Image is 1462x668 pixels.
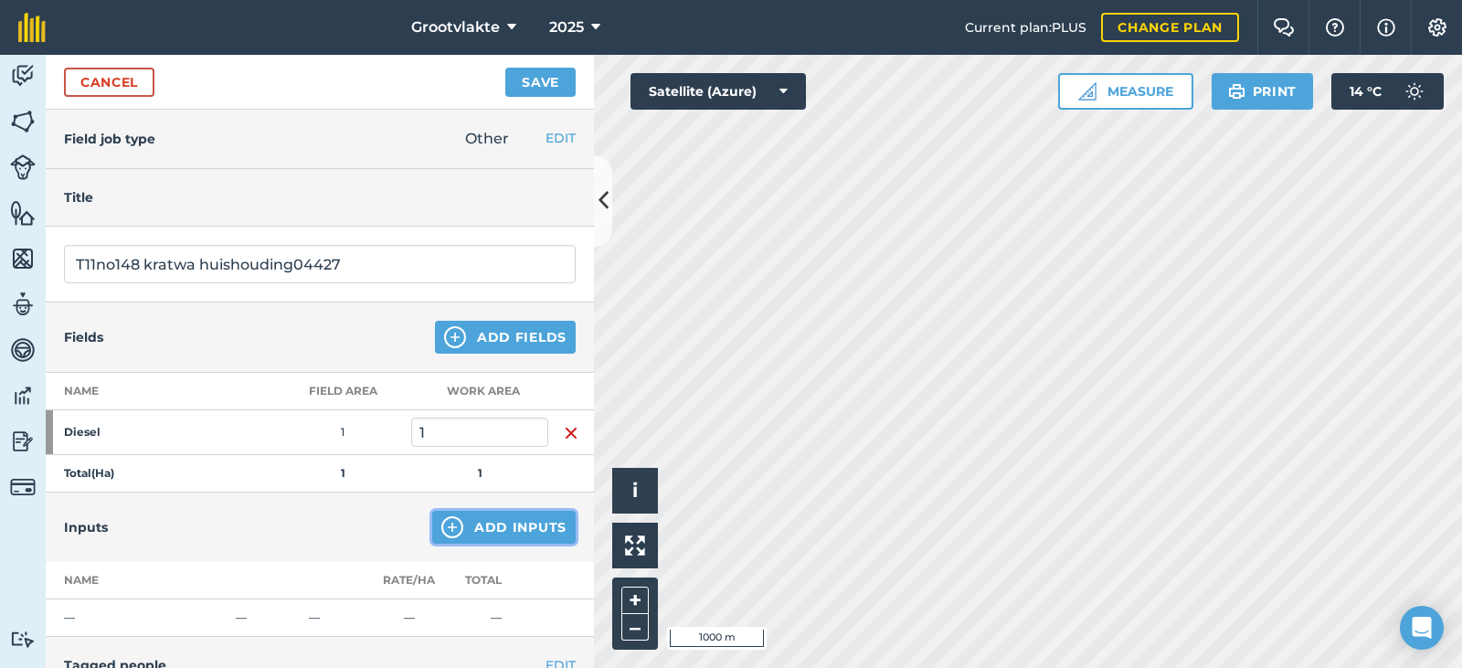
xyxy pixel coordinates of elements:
[46,599,228,637] td: —
[625,535,645,556] img: Four arrows, one pointing top left, one top right, one bottom right and the last bottom left
[341,466,345,480] strong: 1
[621,587,649,614] button: +
[1212,73,1314,110] button: Print
[432,511,576,544] button: Add Inputs
[274,373,411,410] th: Field Area
[64,245,576,283] input: What needs doing?
[965,17,1086,37] span: Current plan : PLUS
[10,631,36,648] img: svg+xml;base64,PD94bWwgdmVyc2lvbj0iMS4wIiBlbmNvZGluZz0idXRmLTgiPz4KPCEtLSBHZW5lcmF0b3I6IEFkb2JlIE...
[1058,73,1193,110] button: Measure
[302,599,375,637] td: —
[64,129,155,149] h4: Field job type
[1377,16,1395,38] img: svg+xml;base64,PHN2ZyB4bWxucz0iaHR0cDovL3d3dy53My5vcmcvMjAwMC9zdmciIHdpZHRoPSIxNyIgaGVpZ2h0PSIxNy...
[478,466,482,480] strong: 1
[444,326,466,348] img: svg+xml;base64,PHN2ZyB4bWxucz0iaHR0cDovL3d3dy53My5vcmcvMjAwMC9zdmciIHdpZHRoPSIxNCIgaGVpZ2h0PSIyNC...
[10,428,36,455] img: svg+xml;base64,PD94bWwgdmVyc2lvbj0iMS4wIiBlbmNvZGluZz0idXRmLTgiPz4KPCEtLSBHZW5lcmF0b3I6IEFkb2JlIE...
[10,154,36,180] img: svg+xml;base64,PD94bWwgdmVyc2lvbj0iMS4wIiBlbmNvZGluZz0idXRmLTgiPz4KPCEtLSBHZW5lcmF0b3I6IEFkb2JlIE...
[10,474,36,500] img: svg+xml;base64,PD94bWwgdmVyc2lvbj0iMS4wIiBlbmNvZGluZz0idXRmLTgiPz4KPCEtLSBHZW5lcmF0b3I6IEFkb2JlIE...
[1396,73,1433,110] img: svg+xml;base64,PD94bWwgdmVyc2lvbj0iMS4wIiBlbmNvZGluZz0idXRmLTgiPz4KPCEtLSBHZW5lcmF0b3I6IEFkb2JlIE...
[441,516,463,538] img: svg+xml;base64,PHN2ZyB4bWxucz0iaHR0cDovL3d3dy53My5vcmcvMjAwMC9zdmciIHdpZHRoPSIxNCIgaGVpZ2h0PSIyNC...
[1228,80,1245,102] img: svg+xml;base64,PHN2ZyB4bWxucz0iaHR0cDovL3d3dy53My5vcmcvMjAwMC9zdmciIHdpZHRoPSIxOSIgaGVpZ2h0PSIyNC...
[64,517,108,537] h4: Inputs
[10,108,36,135] img: svg+xml;base64,PHN2ZyB4bWxucz0iaHR0cDovL3d3dy53My5vcmcvMjAwMC9zdmciIHdpZHRoPSI1NiIgaGVpZ2h0PSI2MC...
[64,425,207,440] strong: Diesel
[411,373,548,410] th: Work area
[621,614,649,641] button: –
[505,68,576,97] button: Save
[46,373,274,410] th: Name
[46,562,228,599] th: Name
[228,599,302,637] td: —
[64,187,576,207] h4: Title
[1324,18,1346,37] img: A question mark icon
[1350,73,1382,110] span: 14 ° C
[375,562,443,599] th: Rate/ Ha
[18,13,46,42] img: fieldmargin Logo
[64,68,154,97] a: Cancel
[443,562,548,599] th: Total
[10,62,36,90] img: svg+xml;base64,PD94bWwgdmVyc2lvbj0iMS4wIiBlbmNvZGluZz0idXRmLTgiPz4KPCEtLSBHZW5lcmF0b3I6IEFkb2JlIE...
[10,245,36,272] img: svg+xml;base64,PHN2ZyB4bWxucz0iaHR0cDovL3d3dy53My5vcmcvMjAwMC9zdmciIHdpZHRoPSI1NiIgaGVpZ2h0PSI2MC...
[1078,82,1096,101] img: Ruler icon
[435,321,576,354] button: Add Fields
[564,422,578,444] img: svg+xml;base64,PHN2ZyB4bWxucz0iaHR0cDovL3d3dy53My5vcmcvMjAwMC9zdmciIHdpZHRoPSIxNiIgaGVpZ2h0PSIyNC...
[1426,18,1448,37] img: A cog icon
[632,479,638,502] span: i
[375,599,443,637] td: —
[612,468,658,514] button: i
[64,466,114,480] strong: Total ( Ha )
[1273,18,1295,37] img: Two speech bubbles overlapping with the left bubble in the forefront
[10,291,36,318] img: svg+xml;base64,PD94bWwgdmVyc2lvbj0iMS4wIiBlbmNvZGluZz0idXRmLTgiPz4KPCEtLSBHZW5lcmF0b3I6IEFkb2JlIE...
[1400,606,1444,650] div: Open Intercom Messenger
[411,16,500,38] span: Grootvlakte
[64,327,103,347] h4: Fields
[1101,13,1239,42] a: Change plan
[443,599,548,637] td: —
[10,382,36,409] img: svg+xml;base64,PD94bWwgdmVyc2lvbj0iMS4wIiBlbmNvZGluZz0idXRmLTgiPz4KPCEtLSBHZW5lcmF0b3I6IEFkb2JlIE...
[549,16,584,38] span: 2025
[465,130,509,147] span: Other
[274,410,411,455] td: 1
[10,199,36,227] img: svg+xml;base64,PHN2ZyB4bWxucz0iaHR0cDovL3d3dy53My5vcmcvMjAwMC9zdmciIHdpZHRoPSI1NiIgaGVpZ2h0PSI2MC...
[1331,73,1444,110] button: 14 °C
[546,128,576,148] button: EDIT
[10,336,36,364] img: svg+xml;base64,PD94bWwgdmVyc2lvbj0iMS4wIiBlbmNvZGluZz0idXRmLTgiPz4KPCEtLSBHZW5lcmF0b3I6IEFkb2JlIE...
[630,73,806,110] button: Satellite (Azure)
